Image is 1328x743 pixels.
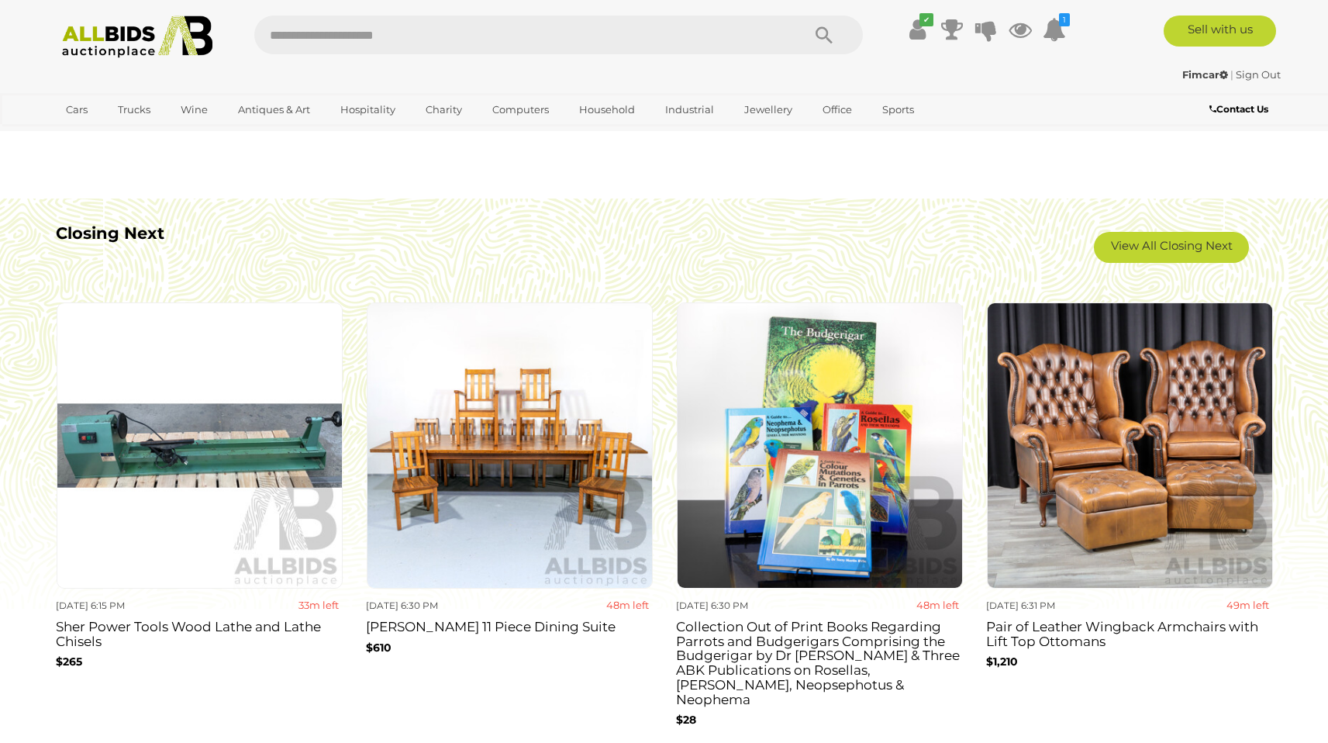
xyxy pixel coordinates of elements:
a: Antiques & Art [228,97,320,123]
strong: Fimcar [1182,68,1228,81]
div: [DATE] 6:30 PM [366,597,504,614]
a: Wine [171,97,218,123]
strong: 33m left [298,599,339,611]
div: [DATE] 6:30 PM [676,597,814,614]
a: ✔ [906,16,930,43]
a: Cars [56,97,98,123]
a: Contact Us [1209,101,1272,118]
b: Closing Next [56,223,164,243]
a: Household [569,97,645,123]
div: [DATE] 6:31 PM [986,597,1124,614]
h3: [PERSON_NAME] 11 Piece Dining Suite [366,616,653,634]
div: [DATE] 6:15 PM [56,597,194,614]
a: Trucks [108,97,160,123]
img: Collection Out of Print Books Regarding Parrots and Budgerigars Comprising the Budgerigar by Dr R... [677,302,963,589]
b: $1,210 [986,655,1018,669]
b: $610 [366,641,392,655]
strong: 48m left [916,599,959,611]
strong: 49m left [1226,599,1269,611]
b: $28 [676,713,696,727]
span: | [1230,68,1233,81]
a: Fimcar [1182,68,1230,81]
i: 1 [1059,13,1070,26]
i: ✔ [919,13,933,26]
a: Office [812,97,862,123]
img: Allbids.com.au [53,16,222,58]
img: Sher Power Tools Wood Lathe and Lathe Chisels [57,302,343,589]
a: Sign Out [1236,68,1281,81]
a: Sell with us [1164,16,1276,47]
a: Sports [872,97,924,123]
a: Hospitality [330,97,405,123]
h3: Collection Out of Print Books Regarding Parrots and Budgerigars Comprising the Budgerigar by Dr [... [676,616,963,707]
b: $265 [56,655,82,669]
a: View All Closing Next [1094,232,1249,263]
h3: Sher Power Tools Wood Lathe and Lathe Chisels [56,616,343,648]
b: Contact Us [1209,103,1268,115]
img: Jimmy Possum 11 Piece Dining Suite [367,302,653,589]
h3: Pair of Leather Wingback Armchairs with Lift Top Ottomans [986,616,1273,648]
a: Charity [416,97,472,123]
a: 1 [1043,16,1066,43]
button: Search [785,16,863,54]
strong: 48m left [606,599,649,611]
a: Jewellery [734,97,802,123]
a: Computers [482,97,559,123]
a: [GEOGRAPHIC_DATA] [56,123,186,148]
img: Pair of Leather Wingback Armchairs with Lift Top Ottomans [987,302,1273,589]
a: Industrial [655,97,724,123]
